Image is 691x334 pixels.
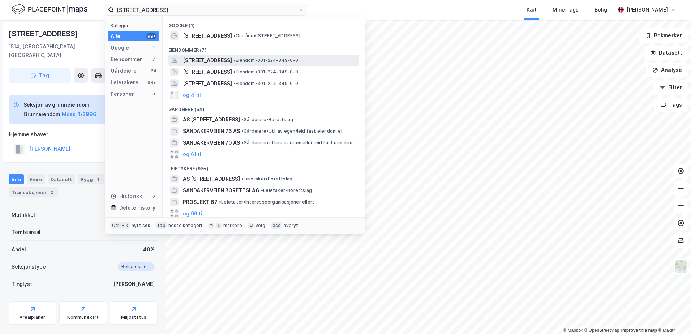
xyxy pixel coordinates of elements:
[94,176,102,183] div: 1
[119,204,155,212] div: Delete history
[151,45,156,51] div: 1
[233,33,300,39] span: Område • [STREET_ADDRESS]
[9,42,117,60] div: 1514, [GEOGRAPHIC_DATA], [GEOGRAPHIC_DATA]
[183,186,259,195] span: SANDAKERVEIEN BORETTSLAG
[183,198,218,206] span: PROSJEKT 67
[111,222,130,229] div: Ctrl + k
[23,110,60,119] div: Grunneiendom
[241,117,293,123] span: Gårdeiere • Borettslag
[163,101,365,114] div: Gårdeiere (64)
[48,174,75,184] div: Datasett
[553,5,579,14] div: Mine Tags
[183,79,232,88] span: [STREET_ADDRESS]
[111,43,129,52] div: Google
[627,5,668,14] div: [PERSON_NAME]
[183,68,232,76] span: [STREET_ADDRESS]
[183,150,203,159] button: og 61 til
[233,69,236,74] span: •
[23,100,96,109] div: Seksjon av grunneiendom
[9,68,71,83] button: Tag
[644,46,688,60] button: Datasett
[261,188,263,193] span: •
[183,115,240,124] span: AS [STREET_ADDRESS]
[655,299,691,334] div: Kontrollprogram for chat
[241,140,244,145] span: •
[12,228,40,236] div: Tomteareal
[233,57,298,63] span: Eiendom • 301-224-349-0-0
[48,189,55,196] div: 2
[219,199,221,205] span: •
[12,3,87,16] img: logo.f888ab2527a4732fd821a326f86c7f29.svg
[241,128,343,134] span: Gårdeiere • Utl. av egen/leid fast eiendom el.
[113,280,155,288] div: [PERSON_NAME]
[655,299,691,334] iframe: Chat Widget
[183,31,232,40] span: [STREET_ADDRESS]
[241,128,244,134] span: •
[233,69,298,75] span: Eiendom • 301-224-349-0-0
[233,81,298,86] span: Eiendom • 301-224-349-0-0
[111,90,134,98] div: Personer
[111,78,138,87] div: Leietakere
[12,210,35,219] div: Matrikkel
[219,199,315,205] span: Leietaker • Interesseorganisasjoner ellers
[639,28,688,43] button: Bokmerker
[27,174,45,184] div: Eiere
[183,175,240,183] span: AS [STREET_ADDRESS]
[151,91,156,97] div: 0
[163,42,365,55] div: Eiendommer (7)
[646,63,688,77] button: Analyse
[111,55,142,64] div: Eiendommer
[111,23,159,28] div: Kategori
[132,223,151,228] div: nytt søk
[241,176,244,181] span: •
[163,160,365,173] div: Leietakere (99+)
[563,328,583,333] a: Mapbox
[114,4,298,15] input: Søk på adresse, matrikkel, gårdeiere, leietakere eller personer
[241,117,244,122] span: •
[183,209,204,218] button: og 96 til
[183,56,232,65] span: [STREET_ADDRESS]
[151,68,156,74] div: 64
[143,245,155,254] div: 40%
[163,17,365,30] div: Google (1)
[121,314,146,320] div: Miljøstatus
[78,174,104,184] div: Bygg
[233,57,236,63] span: •
[183,138,240,147] span: SANDAKERVEIEN 70 AS
[233,81,236,86] span: •
[183,127,240,136] span: SANDAKERVEIEN 76 AS
[12,245,26,254] div: Andel
[241,140,354,146] span: Gårdeiere • Utleie av egen eller leid fast eiendom
[256,223,265,228] div: velg
[223,223,242,228] div: markere
[283,223,298,228] div: avbryt
[146,80,156,85] div: 99+
[168,223,202,228] div: neste kategori
[151,56,156,62] div: 7
[67,314,99,320] div: Kommunekart
[20,314,45,320] div: Arealplaner
[9,174,24,184] div: Info
[584,328,619,333] a: OpenStreetMap
[653,80,688,95] button: Filter
[111,192,142,201] div: Historikk
[621,328,657,333] a: Improve this map
[674,260,688,273] img: Z
[241,176,292,182] span: Leietaker • Borettslag
[156,222,167,229] div: tab
[654,98,688,112] button: Tags
[271,222,282,229] div: esc
[62,110,96,119] button: Moss, 1/2996
[595,5,607,14] div: Bolig
[12,262,46,271] div: Seksjonstype
[233,33,236,38] span: •
[9,28,80,39] div: [STREET_ADDRESS]
[111,67,137,75] div: Gårdeiere
[9,187,58,197] div: Transaksjoner
[261,188,312,193] span: Leietaker • Borettslag
[9,130,157,139] div: Hjemmelshaver
[151,193,156,199] div: 0
[183,91,201,99] button: og 4 til
[111,32,120,40] div: Alle
[527,5,537,14] div: Kart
